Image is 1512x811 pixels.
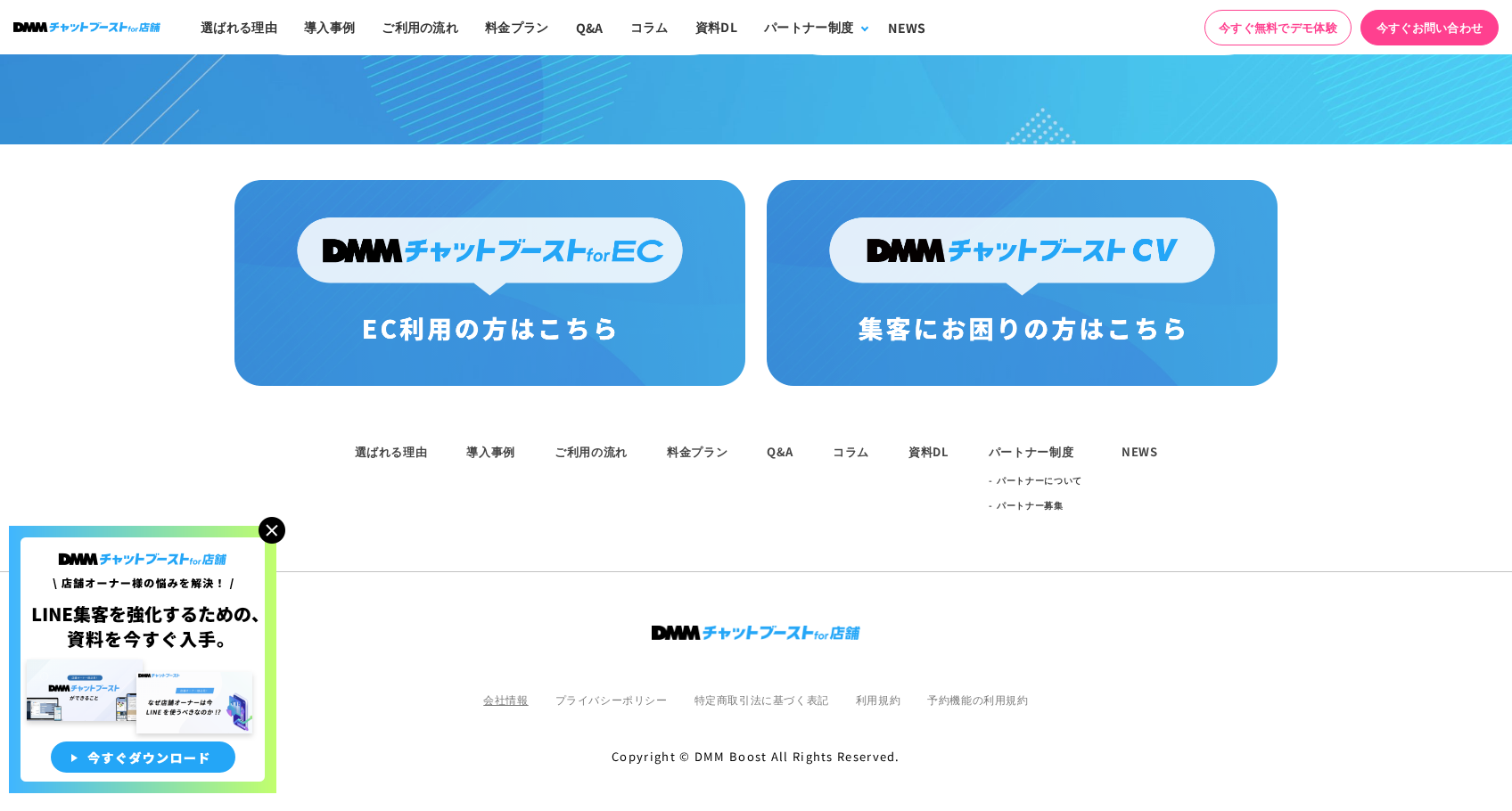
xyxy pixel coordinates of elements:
a: Q&A [767,443,793,460]
a: NEWS [1122,443,1158,460]
a: 料金プラン [667,443,727,460]
img: ロゴ [652,626,860,640]
a: 導入事例 [466,443,515,460]
a: 今すぐお問い合わせ [1360,10,1499,45]
a: 利用規約 [856,692,900,707]
a: 店舗オーナー様の悩みを解決!LINE集客を狂化するための資料を今すぐ入手! [9,526,276,547]
a: 予約機能の利用規約 [927,692,1028,707]
a: 特定商取引法に基づく表記 [694,692,829,707]
a: 会社情報 [483,692,528,707]
div: パートナー制度 [989,443,1082,461]
div: パートナー制度 [764,18,853,37]
a: プライバシーポリシー [555,692,668,707]
img: ロゴ [13,22,160,32]
a: 資料DL [908,443,949,460]
a: パートナーについて [997,468,1082,493]
a: 今すぐ無料でデモ体験 [1204,10,1352,45]
img: 店舗オーナー様の悩みを解決!LINE集客を狂化するための資料を今すぐ入手! [9,526,276,793]
a: コラム [833,443,869,460]
a: 選ばれる理由 [355,443,428,460]
a: パートナー募集 [997,493,1064,518]
a: ご利用の流れ [555,443,628,460]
